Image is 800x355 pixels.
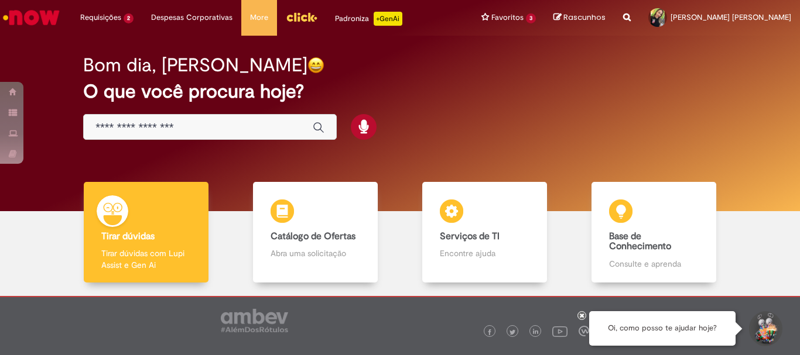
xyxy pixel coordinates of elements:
[1,6,61,29] img: ServiceNow
[124,13,134,23] span: 2
[569,182,739,283] a: Base de Conhecimento Consulte e aprenda
[374,12,402,26] p: +GenAi
[80,12,121,23] span: Requisições
[440,230,500,242] b: Serviços de TI
[510,329,515,335] img: logo_footer_twitter.png
[579,326,589,336] img: logo_footer_workplace.png
[609,230,671,253] b: Base de Conhecimento
[83,81,717,102] h2: O que você procura hoje?
[286,8,317,26] img: click_logo_yellow_360x200.png
[231,182,400,283] a: Catálogo de Ofertas Abra uma solicitação
[553,12,606,23] a: Rascunhos
[526,13,536,23] span: 3
[335,12,402,26] div: Padroniza
[533,329,539,336] img: logo_footer_linkedin.png
[400,182,569,283] a: Serviços de TI Encontre ajuda
[271,230,355,242] b: Catálogo de Ofertas
[101,247,190,271] p: Tirar dúvidas com Lupi Assist e Gen Ai
[487,329,493,335] img: logo_footer_facebook.png
[491,12,524,23] span: Favoritos
[101,230,155,242] b: Tirar dúvidas
[589,311,736,346] div: Oi, como posso te ajudar hoje?
[221,309,288,332] img: logo_footer_ambev_rotulo_gray.png
[151,12,233,23] span: Despesas Corporativas
[307,57,324,74] img: happy-face.png
[552,323,567,339] img: logo_footer_youtube.png
[83,55,307,75] h2: Bom dia, [PERSON_NAME]
[440,247,529,259] p: Encontre ajuda
[271,247,360,259] p: Abra uma solicitação
[250,12,268,23] span: More
[609,258,698,270] p: Consulte e aprenda
[671,12,791,22] span: [PERSON_NAME] [PERSON_NAME]
[61,182,231,283] a: Tirar dúvidas Tirar dúvidas com Lupi Assist e Gen Ai
[747,311,782,346] button: Iniciar Conversa de Suporte
[563,12,606,23] span: Rascunhos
